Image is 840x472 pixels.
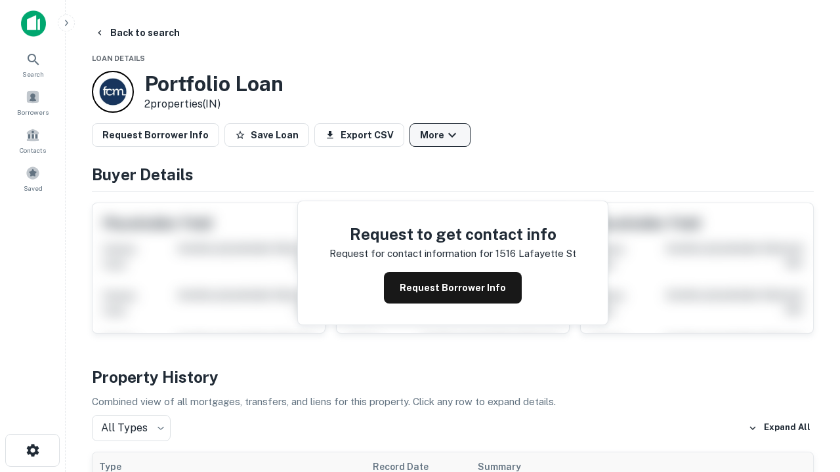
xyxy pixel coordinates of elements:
span: Loan Details [92,54,145,62]
button: Export CSV [314,123,404,147]
span: Search [22,69,44,79]
button: Request Borrower Info [92,123,219,147]
a: Search [4,47,62,82]
div: All Types [92,415,171,441]
h4: Buyer Details [92,163,814,186]
button: Expand All [745,418,814,438]
h4: Property History [92,365,814,389]
h4: Request to get contact info [329,222,576,246]
p: Combined view of all mortgages, transfers, and liens for this property. Click any row to expand d... [92,394,814,410]
a: Borrowers [4,85,62,120]
img: capitalize-icon.png [21,10,46,37]
span: Contacts [20,145,46,155]
button: Back to search [89,21,185,45]
span: Borrowers [17,107,49,117]
a: Saved [4,161,62,196]
span: Saved [24,183,43,193]
p: Request for contact information for [329,246,493,262]
button: Save Loan [224,123,309,147]
p: 1516 lafayette st [495,246,576,262]
p: 2 properties (IN) [144,96,283,112]
h3: Portfolio Loan [144,71,283,96]
button: Request Borrower Info [384,272,522,304]
iframe: Chat Widget [774,325,840,388]
button: More [409,123,471,147]
a: Contacts [4,123,62,158]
